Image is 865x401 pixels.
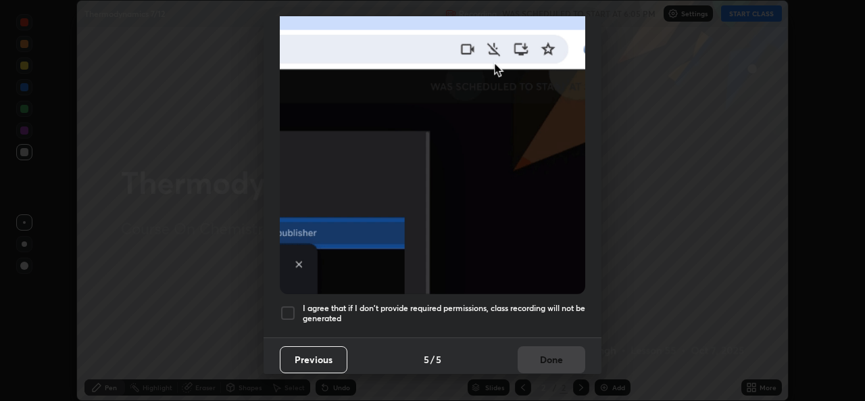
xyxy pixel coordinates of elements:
[436,352,441,367] h4: 5
[430,352,435,367] h4: /
[424,352,429,367] h4: 5
[303,303,585,324] h5: I agree that if I don't provide required permissions, class recording will not be generated
[280,346,347,373] button: Previous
